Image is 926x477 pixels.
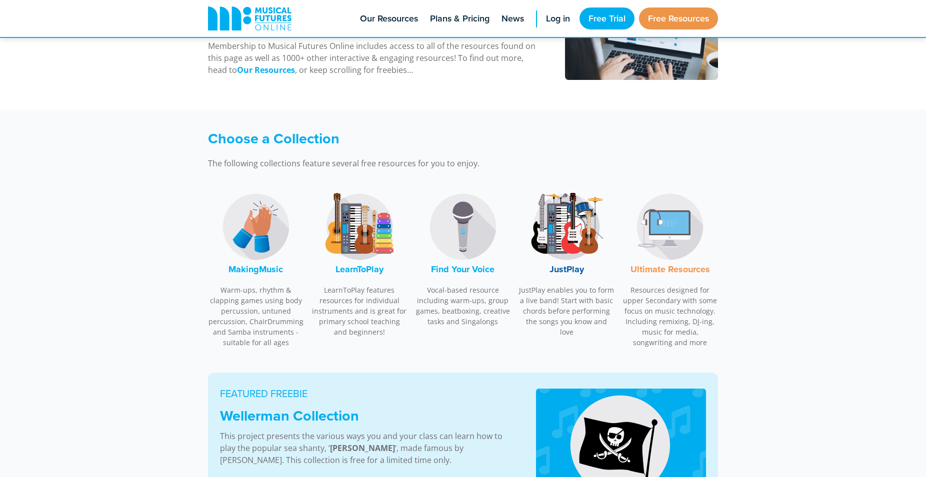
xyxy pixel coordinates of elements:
a: JustPlay LogoJustPlay JustPlay enables you to form a live band! Start with basic chords before pe... [518,184,614,343]
font: Find Your Voice [431,263,494,276]
a: Free Trial [579,7,634,29]
font: MakingMusic [228,263,283,276]
img: Music Technology Logo [632,189,707,264]
strong: [PERSON_NAME] [330,443,395,454]
p: JustPlay enables you to form a live band! Start with basic chords before performing the songs you... [518,285,614,337]
strong: Our Resources [237,64,295,75]
img: LearnToPlay Logo [322,189,397,264]
strong: Wellerman Collection [220,405,359,426]
p: Vocal-based resource including warm-ups, group games, beatboxing, creative tasks and Singalongs [415,285,511,327]
font: Ultimate Resources [630,263,710,276]
h3: Choose a Collection [208,130,598,147]
p: This project presents the various ways you and your class can learn how to play the popular sea s... [220,430,511,466]
p: Membership to Musical Futures Online includes access to all of the resources found on this page a... [208,40,539,76]
span: News [501,12,524,25]
a: LearnToPlay LogoLearnToPlay LearnToPlay features resources for individual instruments and is grea... [311,184,407,343]
span: Plans & Pricing [430,12,489,25]
img: MakingMusic Logo [218,189,293,264]
span: Log in [546,12,570,25]
p: Resources designed for upper Secondary with some focus on music technology. Including remixing, D... [622,285,718,348]
p: LearnToPlay features resources for individual instruments and is great for primary school teachin... [311,285,407,337]
p: FEATURED FREEBIE [220,386,511,401]
a: Our Resources [237,64,295,76]
a: Free Resources [639,7,718,29]
font: JustPlay [549,263,584,276]
a: Find Your Voice LogoFind Your Voice Vocal-based resource including warm-ups, group games, beatbox... [415,184,511,332]
font: LearnToPlay [335,263,383,276]
a: MakingMusic LogoMakingMusic Warm-ups, rhythm & clapping games using body percussion, untuned perc... [208,184,304,353]
span: Our Resources [360,12,418,25]
img: Find Your Voice Logo [425,189,500,264]
a: Music Technology LogoUltimate Resources Resources designed for upper Secondary with some focus on... [622,184,718,353]
p: The following collections feature several free resources for you to enjoy. [208,157,598,169]
img: JustPlay Logo [529,189,604,264]
p: Warm-ups, rhythm & clapping games using body percussion, untuned percussion, ChairDrumming and Sa... [208,285,304,348]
